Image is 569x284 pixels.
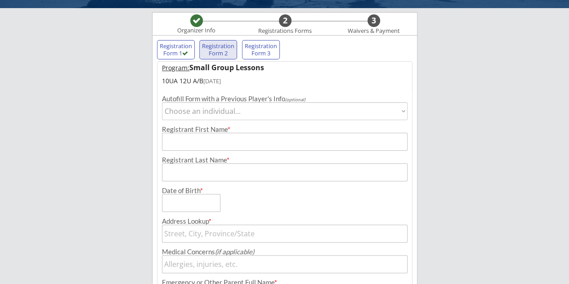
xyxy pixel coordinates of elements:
[367,16,380,26] div: 3
[162,255,408,273] input: Allergies, injuries, etc.
[162,77,408,85] div: 10UA 12U A/B
[162,218,408,225] div: Address Lookup
[202,43,235,57] div: Registration Form 2
[343,27,405,35] div: Waivers & Payment
[203,77,221,85] font: [DATE]
[254,27,316,35] div: Registrations Forms
[162,126,408,133] div: Registrant First Name
[172,27,221,34] div: Organizer Info
[244,43,278,57] div: Registration Form 3
[215,248,254,256] em: (if applicable)
[162,157,408,163] div: Registrant Last Name
[162,63,189,72] u: Program:
[162,95,408,102] div: Autofill Form with a Previous Player's Info
[189,63,264,72] strong: Small Group Lessons
[162,248,408,255] div: Medical Concerns
[285,97,305,102] em: (optional)
[162,225,408,243] input: Street, City, Province/State
[162,187,208,194] div: Date of Birth
[159,43,193,57] div: Registration Form 1
[279,16,291,26] div: 2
